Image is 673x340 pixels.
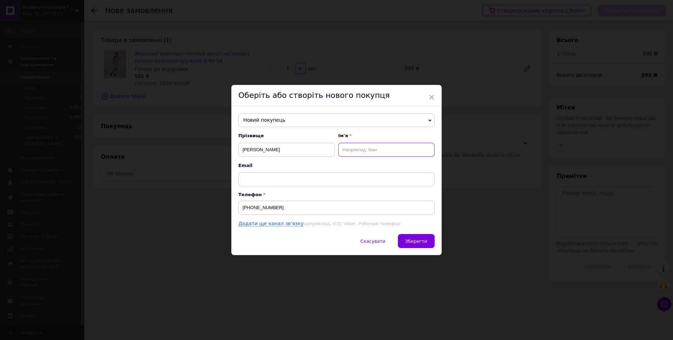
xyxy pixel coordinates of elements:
span: Email [238,162,435,169]
span: × [428,91,435,103]
span: Прізвище [238,133,335,139]
span: Зберегти [405,239,427,244]
span: наприклад, ICQ, Viber, Робочий телефон [304,221,400,226]
p: Телефон [238,192,435,197]
input: Наприклад: Іванов [238,143,335,157]
div: Оберіть або створіть нового покупця [231,85,442,106]
button: Зберегти [398,234,435,248]
a: Додати ще канал зв'язку [238,221,304,227]
input: Наприклад: Іван [338,143,435,157]
button: Скасувати [353,234,393,248]
input: +38 096 0000000 [238,201,435,215]
span: Новий покупець [238,113,435,127]
span: Ім'я [338,133,435,139]
span: Скасувати [360,239,385,244]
